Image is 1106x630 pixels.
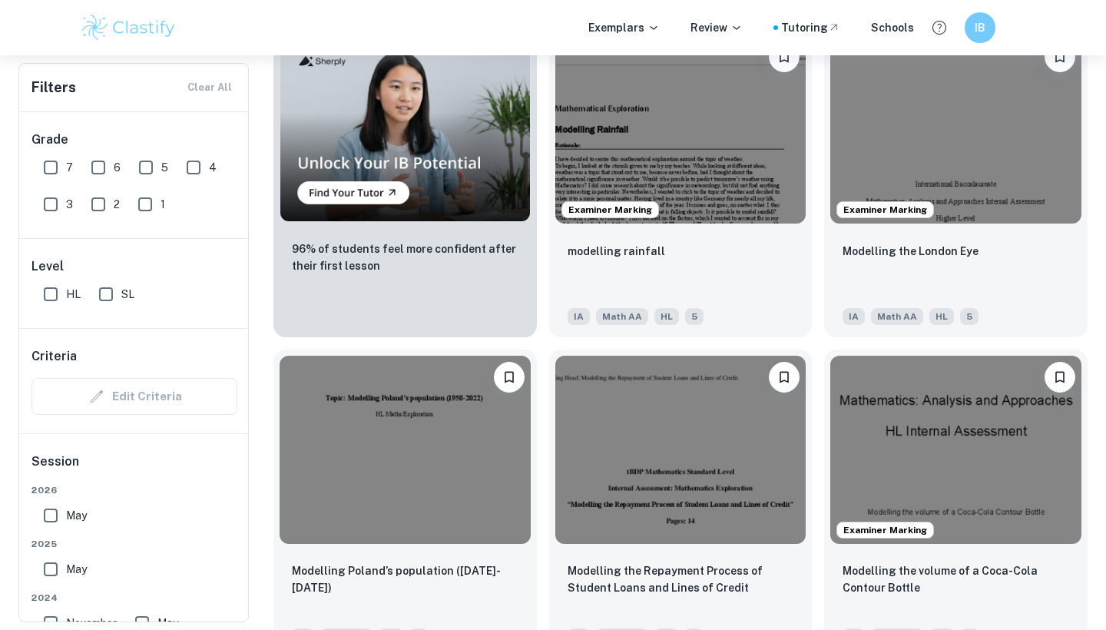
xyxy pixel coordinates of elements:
p: Modelling the volume of a Coca-Cola Contour Bottle [843,562,1069,596]
a: Thumbnail96% of students feel more confident after their first lesson [273,29,537,337]
span: 1 [161,196,165,213]
button: Bookmark [1045,362,1075,393]
h6: Grade [31,131,237,149]
h6: IB [972,19,989,36]
h6: Level [31,257,237,276]
p: modelling rainfall [568,243,665,260]
img: Clastify logo [80,12,177,43]
a: Examiner MarkingBookmarkmodelling rainfallIAMath AAHL5 [549,29,813,337]
span: 5 [161,159,168,176]
button: Bookmark [769,362,800,393]
img: Math AA IA example thumbnail: Modelling Poland’s population (1950-2022 [280,356,531,544]
h6: Criteria [31,347,77,366]
span: HL [66,286,81,303]
img: Math AA IA example thumbnail: Modelling the London Eye [830,35,1081,224]
button: Help and Feedback [926,15,952,41]
p: Modelling the Repayment Process of Student Loans and Lines of Credit [568,562,794,596]
span: 2 [114,196,120,213]
button: Bookmark [769,41,800,72]
span: Math AA [871,308,923,325]
span: Math AA [596,308,648,325]
a: Examiner MarkingBookmarkModelling the London EyeIAMath AAHL5 [824,29,1088,337]
p: Exemplars [588,19,660,36]
span: 5 [685,308,704,325]
span: Examiner Marking [837,203,933,217]
span: HL [654,308,679,325]
a: Tutoring [781,19,840,36]
img: Math AA IA example thumbnail: modelling rainfall [555,35,806,224]
span: Examiner Marking [837,523,933,537]
span: 3 [66,196,73,213]
img: Math AA IA example thumbnail: Modelling the volume of a Coca-Cola Cont [830,356,1081,544]
a: Schools [871,19,914,36]
h6: Session [31,453,237,483]
p: Modelling Poland’s population (1950-2022) [292,562,518,596]
button: Bookmark [494,362,525,393]
img: Math AA IA example thumbnail: Modelling the Repayment Process of Stude [555,356,806,544]
span: HL [929,308,954,325]
button: IB [965,12,995,43]
div: Criteria filters are unavailable when searching by topic [31,378,237,415]
span: 7 [66,159,73,176]
h6: Filters [31,77,76,98]
p: Modelling the London Eye [843,243,979,260]
span: 2026 [31,483,237,497]
p: Review [690,19,743,36]
span: May [66,507,87,524]
img: Thumbnail [280,35,531,222]
span: IA [843,308,865,325]
span: IA [568,308,590,325]
span: 6 [114,159,121,176]
span: 2025 [31,537,237,551]
span: 2024 [31,591,237,605]
span: Examiner Marking [562,203,658,217]
span: 5 [960,308,979,325]
p: 96% of students feel more confident after their first lesson [292,240,518,274]
button: Bookmark [1045,41,1075,72]
span: 4 [209,159,217,176]
span: SL [121,286,134,303]
span: May [66,561,87,578]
